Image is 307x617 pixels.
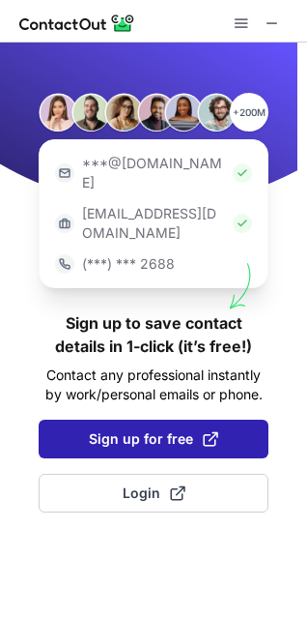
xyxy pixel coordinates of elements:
img: ContactOut v5.3.10 [19,12,135,35]
p: [EMAIL_ADDRESS][DOMAIN_NAME] [82,204,225,243]
img: Check Icon [233,163,252,183]
h1: Sign up to save contact details in 1-click (it’s free!) [39,311,268,358]
button: Login [39,474,268,513]
span: Login [123,484,185,503]
img: https://contactout.com/extension/app/static/media/login-phone-icon.bacfcb865e29de816d437549d7f4cb... [55,254,74,274]
img: Person #6 [197,93,236,132]
img: https://contactout.com/extension/app/static/media/login-work-icon.638a5007170bc45168077fde17b29a1... [55,214,74,233]
button: Sign up for free [39,420,268,458]
img: https://contactout.com/extension/app/static/media/login-email-icon.f64bce713bb5cd1896fef81aa7b14a... [55,163,74,183]
p: +200M [230,93,268,132]
img: Person #1 [39,93,77,132]
img: Check Icon [233,214,252,233]
img: Person #5 [164,93,203,132]
span: Sign up for free [89,429,218,449]
img: Person #4 [137,93,176,132]
p: ***@[DOMAIN_NAME] [82,154,225,192]
img: Person #2 [71,93,110,132]
p: Contact any professional instantly by work/personal emails or phone. [39,366,268,404]
img: Person #3 [104,93,143,132]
